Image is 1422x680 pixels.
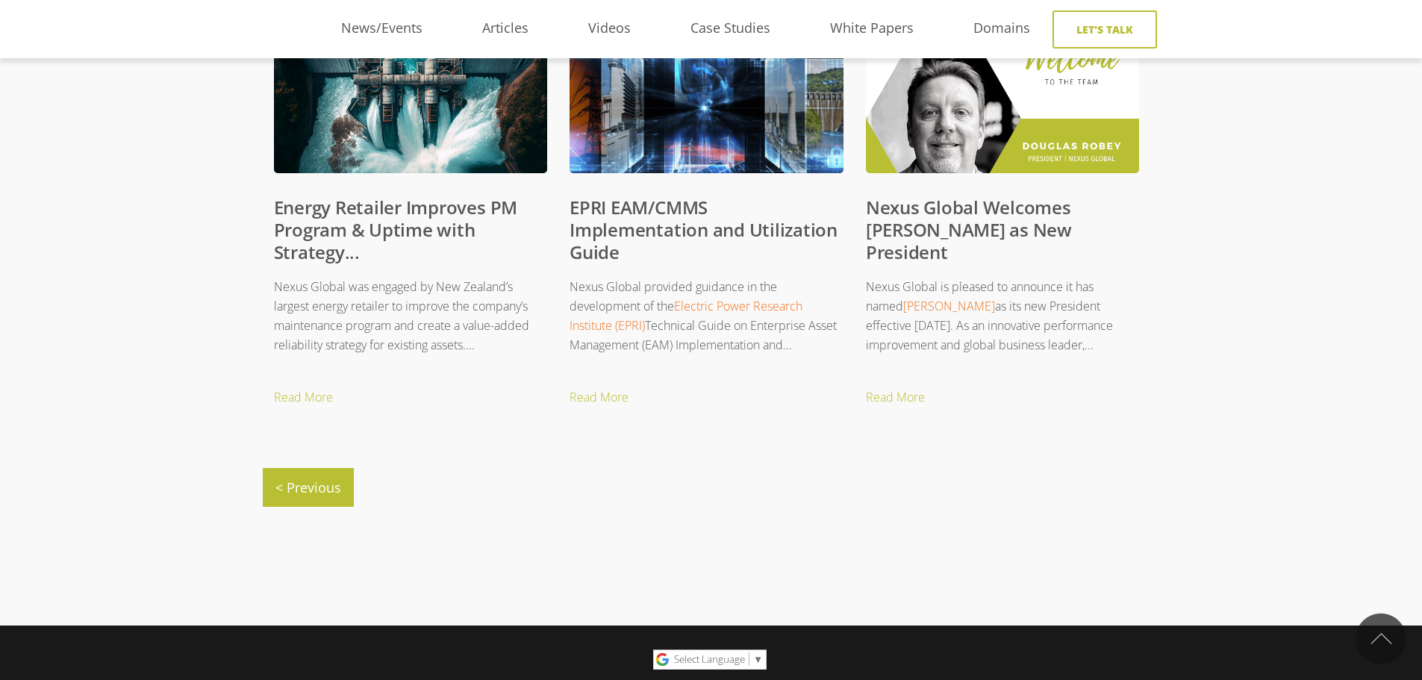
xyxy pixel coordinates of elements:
[274,195,518,264] a: Energy Retailer Improves PM Program & Uptime with Strategy...
[944,17,1060,40] a: Domains
[866,277,1140,355] p: Nexus Global is pleased to announce it has named as its new President effective [DATE]. As an inn...
[674,652,745,666] span: Select Language
[753,652,763,666] span: ▼
[903,298,995,314] a: [PERSON_NAME]
[570,277,843,355] p: Nexus Global provided guidance in the development of the Technical Guide on Enterprise Asset Mana...
[274,387,570,409] a: Read More
[263,468,354,507] a: < Previous
[311,17,452,40] a: News/Events
[661,17,800,40] a: Case Studies
[1053,10,1157,49] a: Let's Talk
[749,652,749,666] span: ​
[866,195,1072,264] a: Nexus Global Welcomes [PERSON_NAME] as New President
[570,387,866,409] a: Read More
[274,24,548,186] img: Energy Retailer Improves PM Program & Uptime with Strategy Optimizer™
[866,387,1162,409] a: Read More
[558,17,661,40] a: Videos
[800,17,944,40] a: White Papers
[570,24,843,186] img: EPRI EAM/CMMS Implementation and Utilization Guide
[570,298,802,334] a: Electric Power Research Institute (EPRI)
[274,277,548,355] p: Nexus Global was engaged by New Zealand’s largest energy retailer to improve the company’s mainte...
[570,195,838,264] a: EPRI EAM/CMMS Implementation and Utilization Guide
[674,652,763,666] a: Select Language​
[452,17,558,40] a: Articles
[866,24,1140,186] img: Nexus Global Welcomes Doug Robey as New President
